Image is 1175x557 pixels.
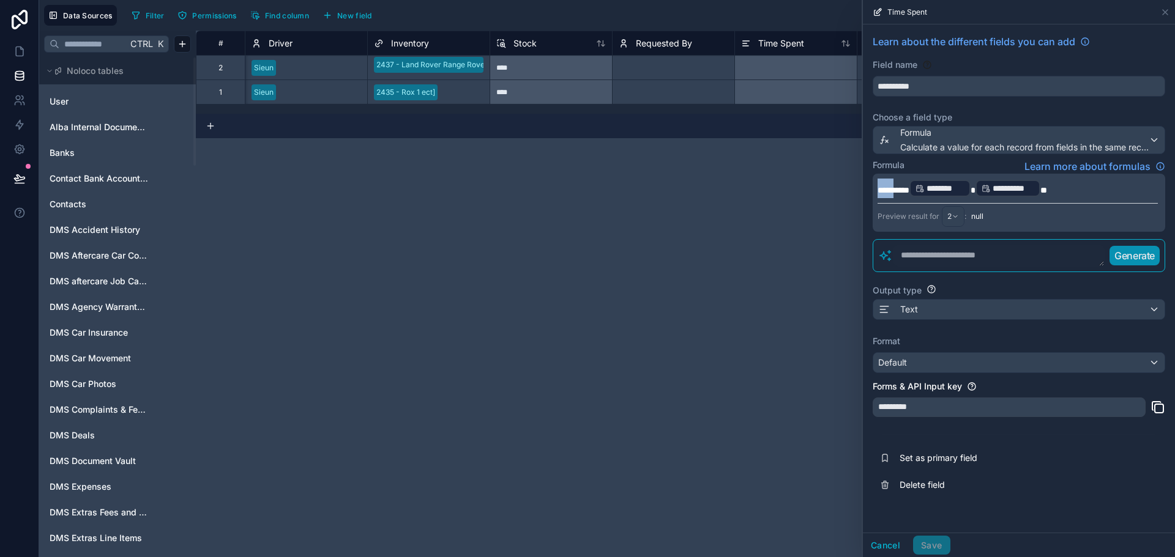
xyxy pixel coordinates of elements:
[873,126,1165,154] button: FormulaCalculate a value for each record from fields in the same record
[873,59,917,71] label: Field name
[887,7,927,17] span: Time Spent
[44,246,191,265] div: DMS Aftercare Car Complaints
[947,212,952,221] span: 2
[127,6,169,24] button: Filter
[873,299,1165,320] button: Text
[44,143,191,163] div: Banks
[942,206,964,227] button: 2
[146,11,165,20] span: Filter
[873,352,1165,373] button: Default
[873,335,1165,347] label: Format
[50,481,149,493] a: DMS Expenses
[873,444,1165,471] button: Set as primary field
[44,271,191,291] div: DMS aftercare Job Cards
[44,400,191,419] div: DMS Complaints & Feedback
[50,147,149,159] a: Banks
[1024,159,1165,174] a: Learn more about formulas
[878,357,907,367] span: Default
[50,326,149,339] a: DMS Car Insurance
[900,141,1149,153] span: Calculate a value for each record from fields in the same record
[44,117,191,137] div: Alba Internal Documents
[376,87,435,98] div: 2435 - Rox 1 ect]
[873,471,1165,498] button: Delete field
[50,121,149,133] a: Alba Internal Documents
[971,212,983,221] span: null
[50,378,149,390] a: DMS Car Photos
[219,87,222,97] div: 1
[254,87,274,98] div: Sieun
[44,169,191,188] div: Contact Bank Account information
[873,380,962,393] label: Forms & API Input key
[900,479,1076,491] span: Delete field
[50,172,149,185] span: Contact Bank Account information
[636,37,692,50] span: Requested By
[50,352,149,364] a: DMS Car Movement
[513,37,537,50] span: Stock
[758,37,804,50] span: Time Spent
[44,503,191,522] div: DMS Extras Fees and Prices
[900,452,1076,464] span: Set as primary field
[44,62,184,79] button: Noloco tables
[873,34,1090,49] a: Learn about the different fields you can add
[44,374,191,394] div: DMS Car Photos
[50,429,95,441] span: DMS Deals
[391,37,429,50] span: Inventory
[50,147,75,159] span: Banks
[50,532,142,544] span: DMS Extras Line Items
[129,36,154,51] span: Ctrl
[1024,159,1151,174] span: Learn more about formulas
[873,159,905,171] label: Formula
[254,62,274,73] div: Sieun
[50,198,149,210] a: Contacts
[269,37,293,50] span: Driver
[376,59,523,70] div: 2437 - Land Rover Range Rover Velar ect]
[900,127,1149,139] span: Formula
[50,352,131,364] span: DMS Car Movement
[44,323,191,342] div: DMS Car Insurance
[67,65,124,77] span: Noloco tables
[50,378,116,390] span: DMS Car Photos
[44,349,191,368] div: DMS Car Movement
[863,536,908,555] button: Cancel
[50,404,149,416] a: DMS Complaints & Feedback
[50,95,69,108] span: User
[44,194,191,214] div: Contacts
[44,5,117,26] button: Data Sources
[50,455,149,467] a: DMS Document Vault
[50,224,140,236] span: DMS Accident History
[50,429,149,441] a: DMS Deals
[173,6,241,24] button: Permissions
[206,39,236,48] div: #
[44,92,191,111] div: User
[50,301,149,313] a: DMS Agency Warranty & Service Contract Validity
[246,6,313,24] button: Find column
[192,11,236,20] span: Permissions
[265,11,309,20] span: Find column
[44,220,191,240] div: DMS Accident History
[218,63,223,73] div: 2
[1110,246,1160,265] button: Generate
[44,477,191,496] div: DMS Expenses
[50,506,149,518] a: DMS Extras Fees and Prices
[44,528,191,548] div: DMS Extras Line Items
[873,284,922,297] label: Output type
[873,111,1165,124] label: Choose a field type
[50,249,149,262] a: DMS Aftercare Car Complaints
[318,6,376,24] button: New field
[50,481,111,493] span: DMS Expenses
[44,297,191,317] div: DMS Agency Warranty & Service Contract Validity
[50,275,149,287] a: DMS aftercare Job Cards
[878,206,966,227] div: Preview result for :
[50,198,86,210] span: Contacts
[900,303,918,315] span: Text
[156,40,165,48] span: K
[1114,248,1155,263] p: Generate
[50,532,149,544] a: DMS Extras Line Items
[50,95,149,108] a: User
